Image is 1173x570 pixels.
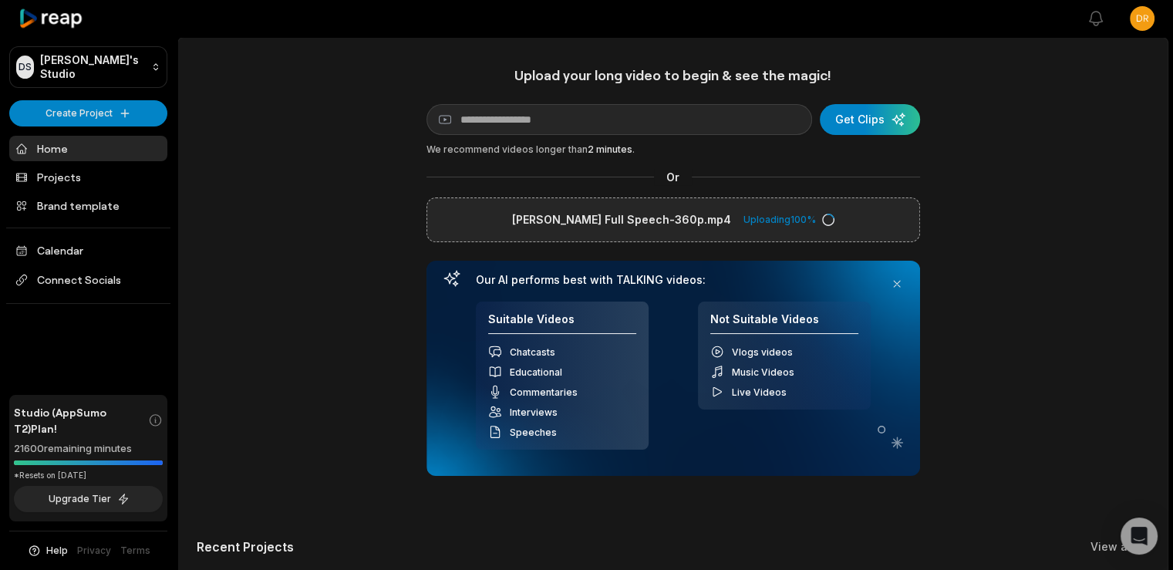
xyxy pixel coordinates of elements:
button: Get Clips [820,104,920,135]
div: We recommend videos longer than . [426,143,920,157]
h4: Suitable Videos [488,312,636,335]
h2: Recent Projects [197,539,294,555]
span: Or [654,169,692,185]
span: Commentaries [510,386,578,398]
a: Calendar [9,238,167,263]
h3: Our AI performs best with TALKING videos: [476,273,871,287]
div: Uploading 100 % [743,213,834,227]
span: 2 minutes [588,143,632,155]
span: Help [46,544,68,558]
span: Studio (AppSumo T2) Plan! [14,404,148,437]
span: Music Videos [732,366,794,378]
div: *Resets on [DATE] [14,470,163,481]
span: Vlogs videos [732,346,793,358]
span: Speeches [510,427,557,438]
button: Help [27,544,68,558]
span: Educational [510,366,562,378]
h1: Upload your long video to begin & see the magic! [426,66,920,84]
div: DS [16,56,34,79]
span: Chatcasts [510,346,555,358]
button: Upgrade Tier [14,486,163,512]
a: View all [1090,539,1134,555]
a: Privacy [77,544,111,558]
span: Live Videos [732,386,787,398]
h4: Not Suitable Videos [710,312,858,335]
div: Open Intercom Messenger [1121,518,1158,555]
p: [PERSON_NAME]'s Studio [40,53,145,81]
a: Projects [9,164,167,190]
a: Home [9,136,167,161]
div: 21600 remaining minutes [14,441,163,457]
a: Terms [120,544,150,558]
a: Brand template [9,193,167,218]
label: [PERSON_NAME] Full Speech-360p.mp4 [512,211,731,229]
span: Interviews [510,406,558,418]
button: Create Project [9,100,167,126]
span: Connect Socials [9,266,167,294]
